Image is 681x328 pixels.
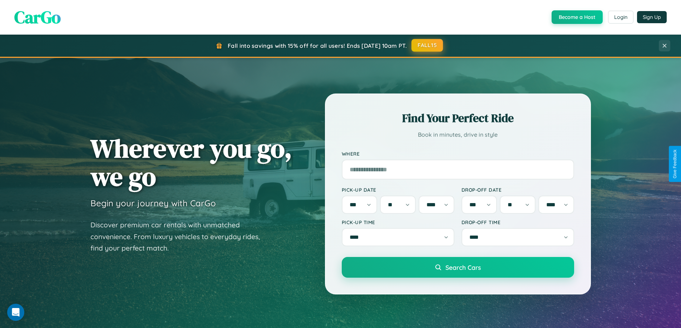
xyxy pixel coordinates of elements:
div: Open Intercom Messenger [7,304,24,321]
label: Where [342,151,574,157]
button: Login [608,11,633,24]
h2: Find Your Perfect Ride [342,110,574,126]
button: FALL15 [411,39,443,52]
label: Pick-up Date [342,187,454,193]
label: Pick-up Time [342,219,454,225]
h3: Begin your journey with CarGo [90,198,216,208]
button: Search Cars [342,257,574,278]
label: Drop-off Time [462,219,574,225]
span: Search Cars [445,263,481,271]
h1: Wherever you go, we go [90,134,292,191]
span: CarGo [14,5,61,29]
label: Drop-off Date [462,187,574,193]
button: Sign Up [637,11,667,23]
p: Discover premium car rentals with unmatched convenience. From luxury vehicles to everyday rides, ... [90,219,269,254]
span: Fall into savings with 15% off for all users! Ends [DATE] 10am PT. [228,42,407,49]
div: Give Feedback [672,150,677,178]
button: Become a Host [552,10,603,24]
p: Book in minutes, drive in style [342,130,574,140]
